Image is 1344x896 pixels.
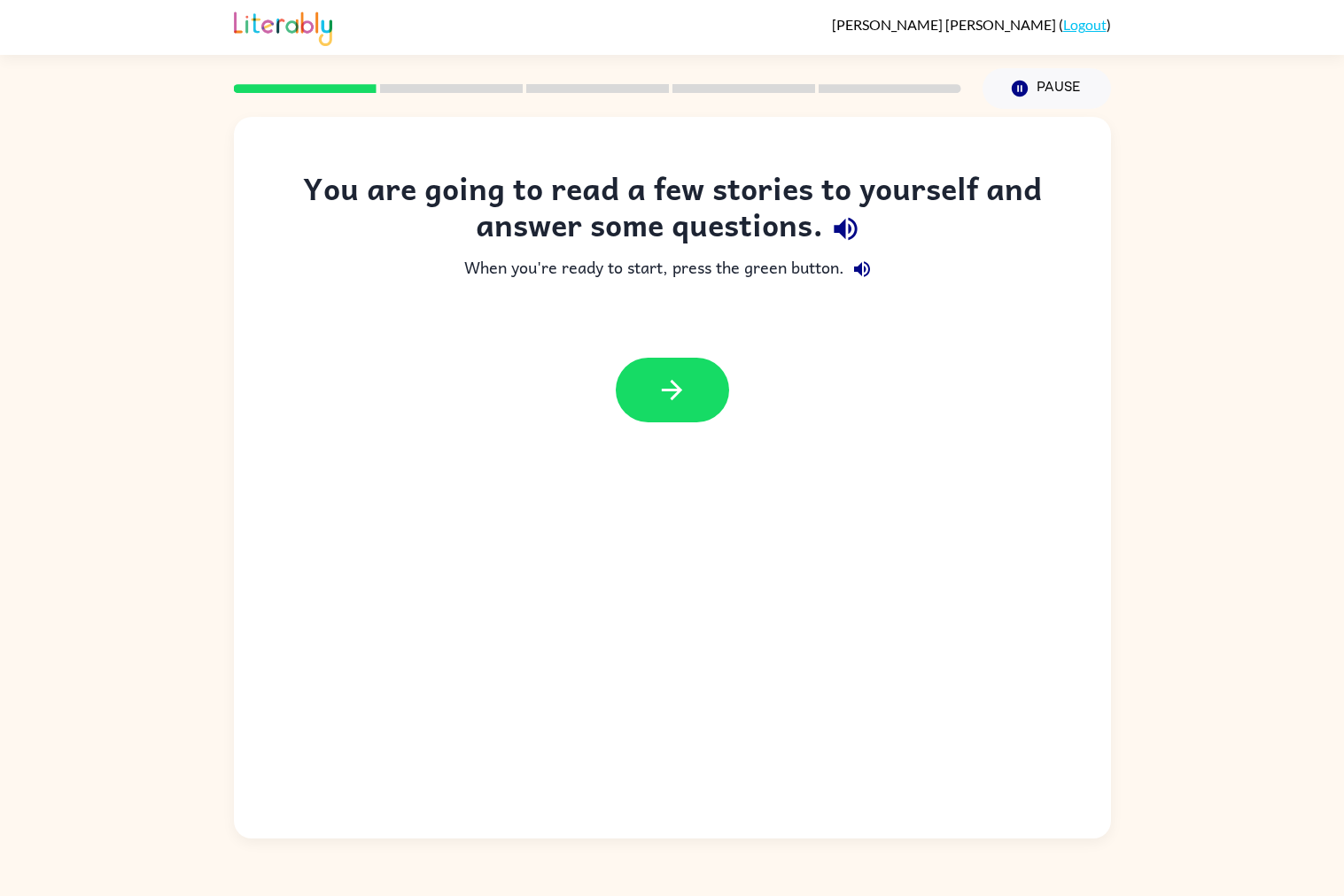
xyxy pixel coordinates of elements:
img: Literably [234,7,332,46]
button: Pause [983,68,1111,109]
div: ( ) [832,16,1111,33]
a: Logout [1063,16,1107,33]
span: [PERSON_NAME] [PERSON_NAME] [832,16,1059,33]
div: When you're ready to start, press the green button. [269,251,1076,287]
div: You are going to read a few stories to yourself and answer some questions. [269,170,1076,251]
